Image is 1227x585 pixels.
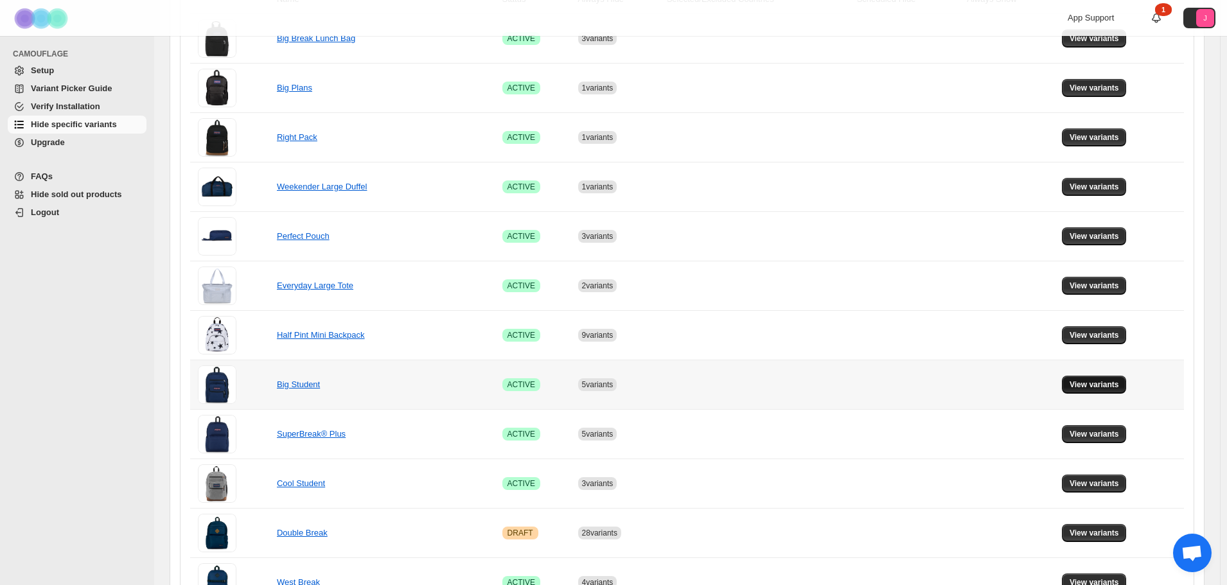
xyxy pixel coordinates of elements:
a: Setup [8,62,146,80]
button: Avatar with initials J [1183,8,1215,28]
a: Upgrade [8,134,146,152]
a: 1 [1150,12,1163,24]
button: View variants [1062,475,1127,493]
button: View variants [1062,227,1127,245]
a: Big Break Lunch Bag [277,33,355,43]
span: View variants [1070,528,1119,538]
a: Logout [8,204,146,222]
span: Setup [31,65,54,75]
a: SuperBreak® Plus [277,429,346,439]
span: Avatar with initials J [1196,9,1214,27]
span: 3 variants [582,232,613,241]
span: App Support [1068,13,1114,22]
span: ACTIVE [508,380,535,390]
span: View variants [1070,429,1119,439]
span: ACTIVE [508,132,535,143]
text: J [1203,14,1207,22]
span: CAMOUFLAGE [13,49,148,59]
a: Weekender Large Duffel [277,182,367,191]
span: Upgrade [31,137,65,147]
a: Right Pack [277,132,317,142]
span: Logout [31,207,59,217]
span: 1 variants [582,83,613,92]
span: View variants [1070,281,1119,291]
div: 1 [1155,3,1172,16]
span: 5 variants [582,430,613,439]
span: Verify Installation [31,101,100,111]
span: Hide sold out products [31,189,122,199]
span: View variants [1070,182,1119,192]
a: FAQs [8,168,146,186]
span: ACTIVE [508,478,535,489]
button: View variants [1062,524,1127,542]
button: View variants [1062,178,1127,196]
a: Double Break [277,528,328,537]
span: View variants [1070,330,1119,340]
div: Open chat [1173,534,1212,572]
span: View variants [1070,33,1119,44]
a: Perfect Pouch [277,231,330,241]
span: View variants [1070,380,1119,390]
span: FAQs [31,171,53,181]
span: 2 variants [582,281,613,290]
a: Half Pint Mini Backpack [277,330,365,340]
span: ACTIVE [508,231,535,241]
span: ACTIVE [508,429,535,439]
a: Big Plans [277,83,312,92]
span: View variants [1070,478,1119,489]
span: Variant Picker Guide [31,83,112,93]
span: 3 variants [582,34,613,43]
button: View variants [1062,326,1127,344]
button: View variants [1062,277,1127,295]
span: View variants [1070,83,1119,93]
span: 1 variants [582,133,613,142]
span: 1 variants [582,182,613,191]
a: Everyday Large Tote [277,281,353,290]
span: ACTIVE [508,83,535,93]
span: ACTIVE [508,33,535,44]
button: View variants [1062,30,1127,48]
span: ACTIVE [508,281,535,291]
span: Hide specific variants [31,119,117,129]
a: Hide specific variants [8,116,146,134]
span: 9 variants [582,331,613,340]
button: View variants [1062,425,1127,443]
img: Camouflage [10,1,75,36]
button: View variants [1062,376,1127,394]
span: DRAFT [508,528,533,538]
span: View variants [1070,231,1119,241]
a: Hide sold out products [8,186,146,204]
span: ACTIVE [508,330,535,340]
span: 3 variants [582,479,613,488]
span: ACTIVE [508,182,535,192]
a: Verify Installation [8,98,146,116]
span: View variants [1070,132,1119,143]
a: Variant Picker Guide [8,80,146,98]
a: Big Student [277,380,320,389]
a: Cool Student [277,478,325,488]
button: View variants [1062,79,1127,97]
span: 28 variants [582,528,617,537]
button: View variants [1062,128,1127,146]
span: 5 variants [582,380,613,389]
